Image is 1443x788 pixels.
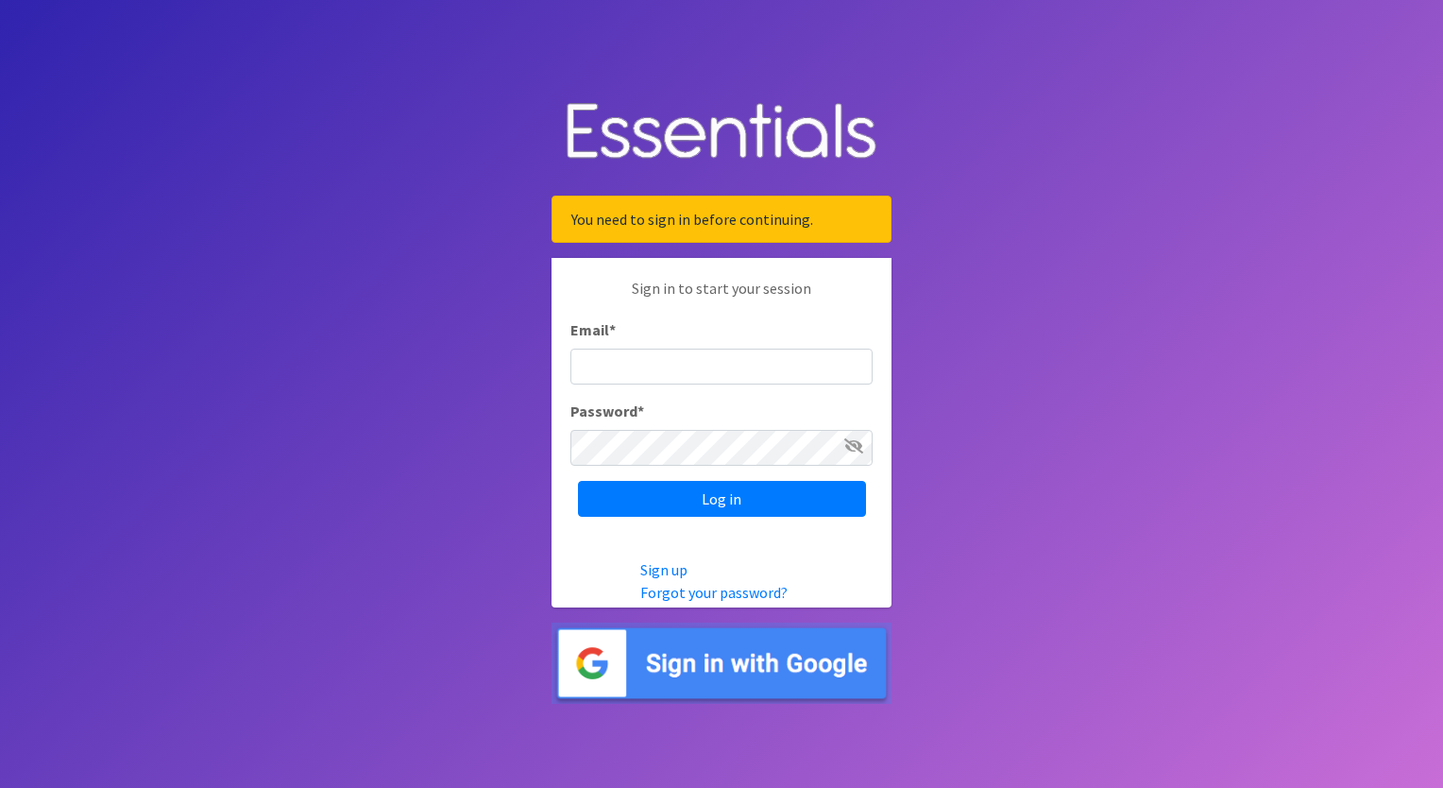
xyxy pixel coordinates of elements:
[637,402,644,420] abbr: required
[640,583,788,602] a: Forgot your password?
[578,481,866,517] input: Log in
[570,318,616,341] label: Email
[552,623,891,705] img: Sign in with Google
[570,400,644,422] label: Password
[552,84,891,181] img: Human Essentials
[609,320,616,339] abbr: required
[570,277,873,318] p: Sign in to start your session
[552,196,891,243] div: You need to sign in before continuing.
[640,560,688,579] a: Sign up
